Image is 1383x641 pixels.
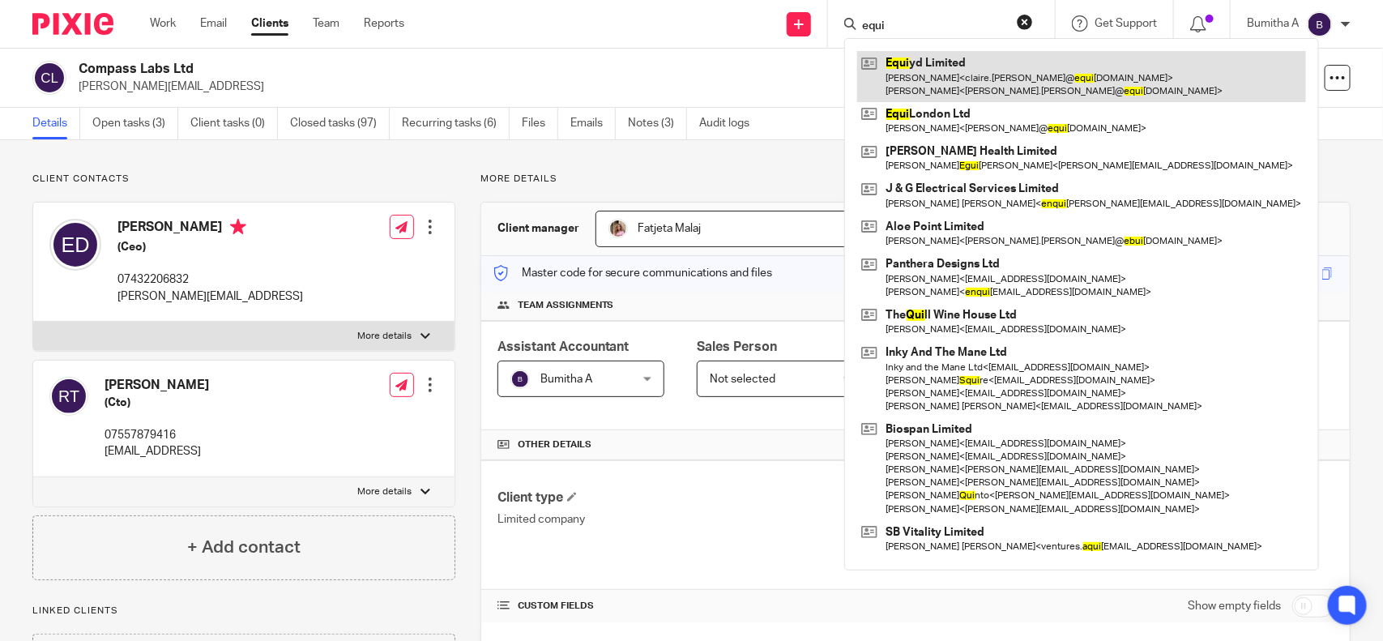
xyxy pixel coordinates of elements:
a: Emails [570,108,616,139]
img: svg%3E [1307,11,1333,37]
p: More details [358,485,412,498]
a: Work [150,15,176,32]
img: Pixie [32,13,113,35]
h5: (Ceo) [117,239,303,255]
span: Other details [518,438,591,451]
span: Sales Person [697,340,777,353]
p: Bumitha A [1247,15,1299,32]
span: Not selected [710,374,775,385]
p: [PERSON_NAME][EMAIL_ADDRESS] [117,288,303,305]
p: [EMAIL_ADDRESS] [105,443,209,459]
span: Get Support [1095,18,1157,29]
p: Master code for secure communications and files [493,265,773,281]
p: Client contacts [32,173,455,186]
a: Reports [364,15,404,32]
a: Files [522,108,558,139]
span: Assistant Accountant [497,340,630,353]
h4: [PERSON_NAME] [105,377,209,394]
a: Email [200,15,227,32]
h3: Client manager [497,220,579,237]
p: 07432206832 [117,271,303,288]
a: Open tasks (3) [92,108,178,139]
span: Fatjeta Malaj [638,223,702,234]
a: Details [32,108,80,139]
span: Team assignments [518,299,614,312]
p: More details [480,173,1351,186]
img: svg%3E [510,370,530,389]
img: svg%3E [49,377,88,416]
a: Client tasks (0) [190,108,278,139]
input: Search [860,19,1006,34]
span: Bumitha A [540,374,592,385]
h2: Compass Labs Ltd [79,61,920,78]
h5: (Cto) [105,395,209,411]
a: Recurring tasks (6) [402,108,510,139]
p: Limited company [497,511,916,528]
p: 07557879416 [105,427,209,443]
label: Show empty fields [1188,598,1281,614]
button: Clear [1017,14,1033,30]
img: svg%3E [32,61,66,95]
h4: CUSTOM FIELDS [497,600,916,613]
h4: Client type [497,489,916,506]
h4: + Add contact [187,535,301,560]
a: Notes (3) [628,108,687,139]
h4: [PERSON_NAME] [117,219,303,239]
p: More details [358,330,412,343]
img: svg%3E [49,219,101,271]
p: Linked clients [32,605,455,617]
a: Team [313,15,339,32]
a: Clients [251,15,288,32]
p: [PERSON_NAME][EMAIL_ADDRESS] [79,79,1130,95]
a: Audit logs [699,108,762,139]
i: Primary [230,219,246,235]
a: Closed tasks (97) [290,108,390,139]
img: MicrosoftTeams-image%20(5).png [608,219,628,238]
